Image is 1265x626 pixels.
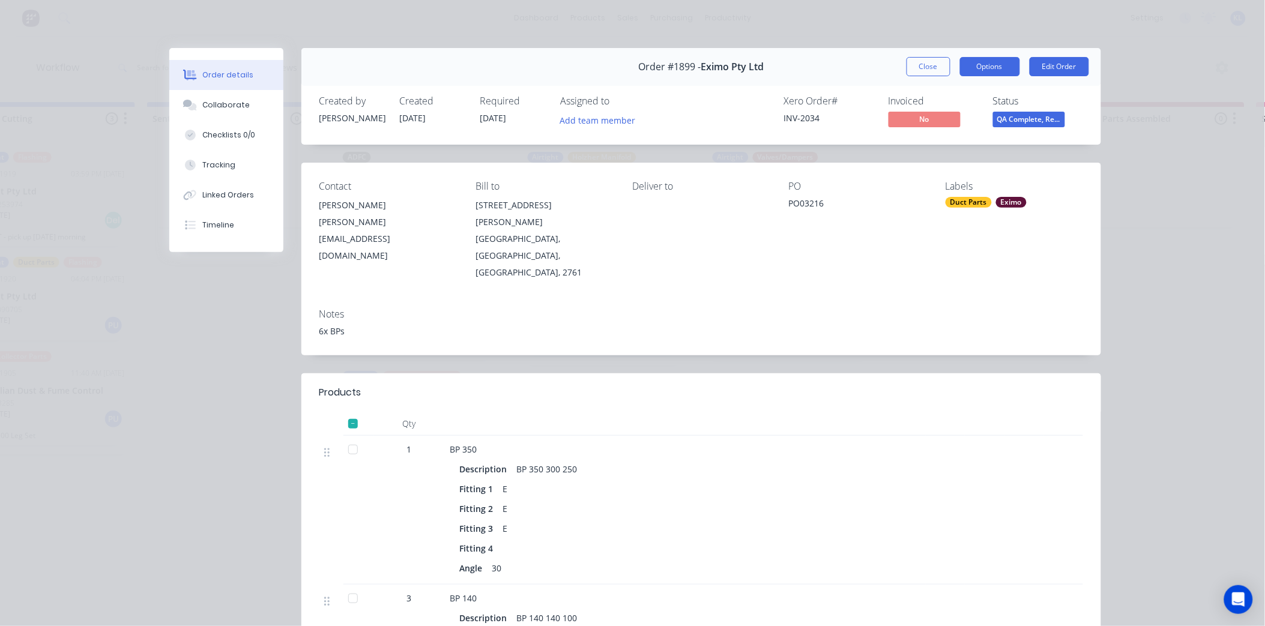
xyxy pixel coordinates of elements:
div: Timeline [202,220,234,230]
div: BP 350 300 250 [512,460,582,478]
div: Eximo [996,197,1027,208]
button: Linked Orders [169,180,283,210]
button: Checklists 0/0 [169,120,283,150]
div: PO03216 [789,197,926,214]
div: Checklists 0/0 [202,130,255,140]
span: Order #1899 - [638,61,701,73]
span: Eximo Pty Ltd [701,61,764,73]
div: Created [400,95,466,107]
div: Linked Orders [202,190,254,200]
div: Xero Order # [784,95,874,107]
button: Tracking [169,150,283,180]
div: PO [789,181,926,192]
div: [GEOGRAPHIC_DATA], [GEOGRAPHIC_DATA], [GEOGRAPHIC_DATA], 2761 [476,230,613,281]
div: 6x BPs [319,325,1083,337]
div: E [498,520,513,537]
div: Order details [202,70,253,80]
div: [PERSON_NAME] [319,112,385,124]
button: Close [907,57,950,76]
div: Labels [946,181,1083,192]
span: [DATE] [480,112,507,124]
span: BP 140 [450,592,477,604]
div: Notes [319,308,1083,320]
div: [STREET_ADDRESS][PERSON_NAME][GEOGRAPHIC_DATA], [GEOGRAPHIC_DATA], [GEOGRAPHIC_DATA], 2761 [476,197,613,281]
button: Edit Order [1030,57,1089,76]
div: Fitting 4 [460,540,498,557]
div: Duct Parts [946,197,992,208]
div: E [498,480,513,498]
div: Collaborate [202,100,250,110]
div: Created by [319,95,385,107]
div: Required [480,95,546,107]
span: QA Complete, Re... [993,112,1065,127]
div: Status [993,95,1083,107]
div: Contact [319,181,457,192]
div: Assigned to [561,95,681,107]
div: Angle [460,559,488,577]
span: No [889,112,961,127]
button: QA Complete, Re... [993,112,1065,130]
div: Invoiced [889,95,979,107]
span: BP 350 [450,444,477,455]
div: [PERSON_NAME][EMAIL_ADDRESS][DOMAIN_NAME] [319,214,457,264]
div: Fitting 3 [460,520,498,537]
button: Options [960,57,1020,76]
div: 30 [488,559,507,577]
div: Qty [373,412,445,436]
span: [DATE] [400,112,426,124]
button: Order details [169,60,283,90]
button: Add team member [561,112,642,128]
div: Products [319,385,361,400]
div: INV-2034 [784,112,874,124]
button: Collaborate [169,90,283,120]
button: Add team member [554,112,642,128]
div: Tracking [202,160,235,170]
span: 1 [407,443,412,456]
div: E [498,500,513,517]
div: Bill to [476,181,613,192]
div: [PERSON_NAME][PERSON_NAME][EMAIL_ADDRESS][DOMAIN_NAME] [319,197,457,264]
div: Description [460,460,512,478]
span: 3 [407,592,412,604]
div: [PERSON_NAME] [319,197,457,214]
button: Timeline [169,210,283,240]
div: Deliver to [632,181,770,192]
div: Open Intercom Messenger [1224,585,1253,614]
div: [STREET_ADDRESS][PERSON_NAME] [476,197,613,230]
div: Fitting 2 [460,500,498,517]
div: Fitting 1 [460,480,498,498]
